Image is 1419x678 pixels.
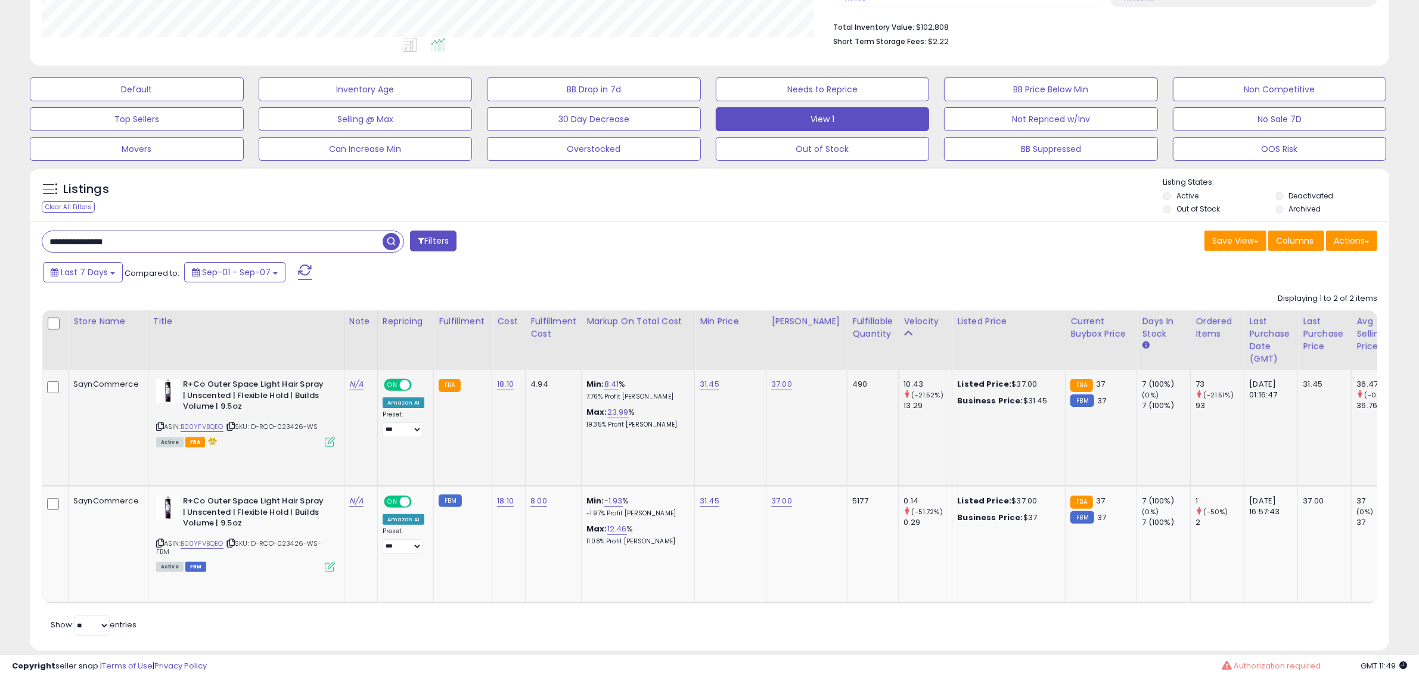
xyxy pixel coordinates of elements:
[1303,315,1346,353] div: Last Purchase Price
[1356,315,1400,353] div: Avg Selling Price
[1268,231,1324,251] button: Columns
[903,315,947,328] div: Velocity
[1196,517,1244,528] div: 2
[716,107,930,131] button: View 1
[586,496,685,518] div: %
[259,107,473,131] button: Selling @ Max
[63,181,109,198] h5: Listings
[1356,379,1405,390] div: 36.47
[1163,177,1389,188] p: Listing States:
[586,378,604,390] b: Min:
[156,496,335,571] div: ASIN:
[604,378,619,390] a: 8.41
[30,137,244,161] button: Movers
[1142,507,1159,517] small: (0%)
[903,379,952,390] div: 10.43
[1249,315,1293,365] div: Last Purchase Date (GMT)
[957,315,1060,328] div: Listed Price
[833,22,914,32] b: Total Inventory Value:
[42,201,95,213] div: Clear All Filters
[944,137,1158,161] button: BB Suppressed
[1142,400,1190,411] div: 7 (100%)
[383,315,429,328] div: Repricing
[202,266,271,278] span: Sep-01 - Sep-07
[716,137,930,161] button: Out of Stock
[349,378,364,390] a: N/A
[154,660,207,671] a: Privacy Policy
[586,509,685,518] p: -1.97% Profit [PERSON_NAME]
[156,539,322,556] span: | SKU: D-RCO-023426-WS-FBM
[1097,395,1106,406] span: 37
[153,315,339,328] div: Title
[497,495,514,507] a: 18.10
[205,437,218,445] i: hazardous material
[1289,204,1321,214] label: Archived
[903,400,952,411] div: 13.29
[1249,379,1288,400] div: [DATE] 01:16:47
[1276,235,1314,247] span: Columns
[409,380,429,390] span: OFF
[181,422,223,432] a: B00YFVBQEO
[1070,394,1094,407] small: FBM
[181,539,223,549] a: B00YFVBQEO
[957,512,1023,523] b: Business Price:
[497,315,520,328] div: Cost
[73,379,139,390] div: SaynCommerce
[903,517,952,528] div: 0.29
[1361,660,1407,671] span: 2025-09-15 11:49 GMT
[771,495,792,507] a: 37.00
[73,315,143,328] div: Store Name
[1070,379,1092,392] small: FBA
[439,379,461,392] small: FBA
[1356,517,1405,528] div: 37
[1096,495,1105,506] span: 37
[586,524,685,546] div: %
[530,379,572,390] div: 4.94
[928,36,949,47] span: $2.22
[1356,400,1405,411] div: 36.76
[586,523,607,534] b: Max:
[1204,390,1234,400] small: (-21.51%)
[1070,315,1132,340] div: Current Buybox Price
[183,379,328,415] b: R+Co Outer Space Light Hair Spray | Unscented | Flexible Hold | Builds Volume | 9.5oz
[439,494,462,507] small: FBM
[156,437,184,447] span: All listings currently available for purchase on Amazon
[30,77,244,101] button: Default
[1142,517,1190,528] div: 7 (100%)
[225,422,318,431] span: | SKU: D-RCO-023426-WS
[1196,400,1244,411] div: 93
[944,77,1158,101] button: BB Price Below Min
[582,310,695,370] th: The percentage added to the cost of goods (COGS) that forms the calculator for Min & Max prices.
[1303,379,1342,390] div: 31.45
[1176,191,1198,201] label: Active
[43,262,123,282] button: Last 7 Days
[184,262,285,282] button: Sep-01 - Sep-07
[1204,507,1228,517] small: (-50%)
[1070,511,1094,524] small: FBM
[944,107,1158,131] button: Not Repriced w/Inv
[1173,77,1387,101] button: Non Competitive
[156,562,184,572] span: All listings currently available for purchase on Amazon
[1142,390,1159,400] small: (0%)
[73,496,139,506] div: SaynCommerce
[1303,496,1342,506] div: 37.00
[1142,496,1190,506] div: 7 (100%)
[604,495,623,507] a: -1.93
[1289,191,1334,201] label: Deactivated
[903,496,952,506] div: 0.14
[12,661,207,672] div: seller snap | |
[957,396,1056,406] div: $31.45
[586,315,690,328] div: Markup on Total Cost
[586,421,685,429] p: 19.35% Profit [PERSON_NAME]
[259,137,473,161] button: Can Increase Min
[30,107,244,131] button: Top Sellers
[439,315,487,328] div: Fulfillment
[586,393,685,401] p: 7.76% Profit [PERSON_NAME]
[700,378,719,390] a: 31.45
[349,495,364,507] a: N/A
[1142,379,1190,390] div: 7 (100%)
[1356,507,1373,517] small: (0%)
[383,514,424,525] div: Amazon AI
[1365,390,1394,400] small: (-0.79%)
[487,77,701,101] button: BB Drop in 7d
